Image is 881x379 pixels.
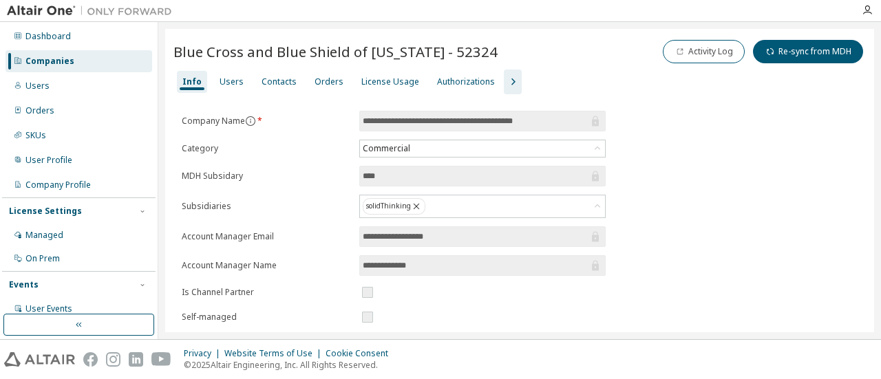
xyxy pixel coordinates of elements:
[663,40,745,63] button: Activity Log
[106,352,120,367] img: instagram.svg
[182,143,351,154] label: Category
[315,76,343,87] div: Orders
[151,352,171,367] img: youtube.svg
[182,231,351,242] label: Account Manager Email
[363,198,425,215] div: solidThinking
[182,312,351,323] label: Self-managed
[245,116,256,127] button: information
[4,352,75,367] img: altair_logo.svg
[25,56,74,67] div: Companies
[224,348,326,359] div: Website Terms of Use
[182,201,351,212] label: Subsidiaries
[182,287,351,298] label: Is Channel Partner
[361,76,419,87] div: License Usage
[25,80,50,91] div: Users
[360,195,605,217] div: solidThinking
[25,303,72,314] div: User Events
[182,260,351,271] label: Account Manager Name
[25,253,60,264] div: On Prem
[182,76,202,87] div: Info
[360,140,605,157] div: Commercial
[173,42,498,61] span: Blue Cross and Blue Shield of [US_STATE] - 52324
[262,76,297,87] div: Contacts
[25,31,71,42] div: Dashboard
[83,352,98,367] img: facebook.svg
[9,279,39,290] div: Events
[25,230,63,241] div: Managed
[182,116,351,127] label: Company Name
[25,155,72,166] div: User Profile
[129,352,143,367] img: linkedin.svg
[184,348,224,359] div: Privacy
[25,130,46,141] div: SKUs
[220,76,244,87] div: Users
[361,141,412,156] div: Commercial
[184,359,396,371] p: © 2025 Altair Engineering, Inc. All Rights Reserved.
[25,180,91,191] div: Company Profile
[182,171,351,182] label: MDH Subsidary
[9,206,82,217] div: License Settings
[326,348,396,359] div: Cookie Consent
[437,76,495,87] div: Authorizations
[25,105,54,116] div: Orders
[753,40,863,63] button: Re-sync from MDH
[7,4,179,18] img: Altair One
